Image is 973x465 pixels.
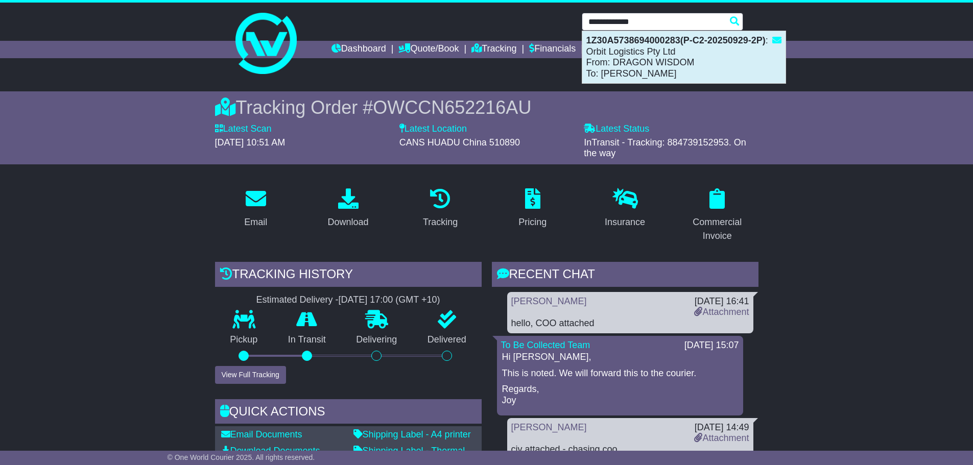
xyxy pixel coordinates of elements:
p: Delivering [341,334,413,346]
div: Commercial Invoice [683,215,752,243]
div: Tracking Order # [215,96,758,118]
a: Tracking [416,185,464,233]
strong: 1Z30A5738694000283(P-C2-20250929-2P) [586,35,766,45]
div: [DATE] 15:07 [684,340,739,351]
p: Regards, Joy [502,384,738,406]
div: civ attached - chasing coo [511,444,749,455]
span: [DATE] 10:51 AM [215,137,286,148]
span: InTransit - Tracking: 884739152953. On the way [584,137,746,159]
a: Financials [529,41,576,58]
div: Tracking history [215,262,482,289]
div: Pricing [518,215,547,229]
div: [DATE] 14:49 [694,422,749,433]
label: Latest Scan [215,124,272,135]
div: Tracking [423,215,458,229]
div: Quick Actions [215,399,482,427]
div: Insurance [605,215,645,229]
div: RECENT CHAT [492,262,758,289]
p: In Transit [273,334,341,346]
a: Attachment [694,433,749,443]
a: Email [238,185,274,233]
div: Email [244,215,267,229]
p: This is noted. We will forward this to the courier. [502,368,738,379]
a: Download Documents [221,446,320,456]
p: Pickup [215,334,273,346]
a: Quote/Book [398,41,459,58]
span: © One World Courier 2025. All rights reserved. [168,453,315,461]
a: Insurance [598,185,652,233]
div: Download [327,215,368,229]
div: hello, COO attached [511,318,749,329]
a: Pricing [512,185,553,233]
div: Estimated Delivery - [215,295,482,306]
button: View Full Tracking [215,366,286,384]
div: : Orbit Logistics Pty Ltd From: DRAGON WISDOM To: [PERSON_NAME] [582,31,786,83]
a: Attachment [694,307,749,317]
a: Download [321,185,375,233]
a: Email Documents [221,429,302,439]
span: OWCCN652216AU [373,97,531,118]
a: [PERSON_NAME] [511,422,587,432]
a: Commercial Invoice [676,185,758,247]
p: Delivered [412,334,482,346]
label: Latest Status [584,124,649,135]
a: To Be Collected Team [501,340,590,350]
span: CANS HUADU China 510890 [399,137,520,148]
div: [DATE] 17:00 (GMT +10) [339,295,440,306]
label: Latest Location [399,124,467,135]
p: Hi [PERSON_NAME], [502,352,738,363]
a: [PERSON_NAME] [511,296,587,306]
a: Dashboard [331,41,386,58]
a: Shipping Label - A4 printer [353,429,471,439]
a: Tracking [471,41,516,58]
div: [DATE] 16:41 [694,296,749,307]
